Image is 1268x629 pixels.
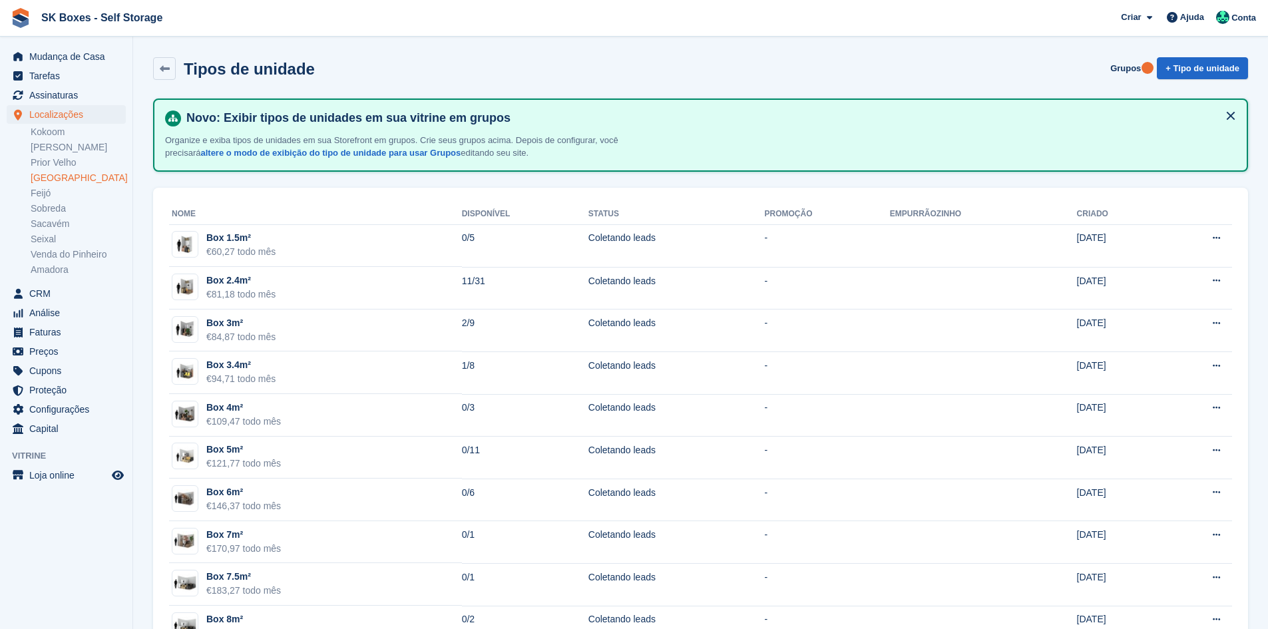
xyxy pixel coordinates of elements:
[1121,11,1141,24] span: Criar
[7,342,126,361] a: menu
[1077,351,1160,394] td: [DATE]
[462,479,588,521] td: 0/6
[29,304,109,322] span: Análise
[462,310,588,352] td: 2/9
[1077,224,1160,267] td: [DATE]
[462,351,588,394] td: 1/8
[31,264,126,276] a: Amadora
[206,542,281,556] div: €170,97 todo mês
[462,437,588,479] td: 0/11
[764,204,889,225] th: Promoção
[764,521,889,564] td: -
[29,284,109,303] span: CRM
[172,278,198,297] img: 25-sqft-unit.jpg
[206,316,276,330] div: Box 3m²
[110,467,126,483] a: Loja de pré-visualização
[7,47,126,66] a: menu
[588,310,765,352] td: Coletando leads
[7,67,126,85] a: menu
[1077,394,1160,437] td: [DATE]
[206,528,281,542] div: Box 7m²
[7,323,126,341] a: menu
[1216,11,1229,24] img: Cláudio Borges
[206,358,276,372] div: Box 3.4m²
[764,394,889,437] td: -
[588,204,765,225] th: Status
[206,612,281,626] div: Box 8m²
[31,248,126,261] a: Venda do Pinheiro
[890,204,1077,225] th: Empurrãozinho
[1157,57,1248,79] a: + Tipo de unidade
[29,419,109,438] span: Capital
[1077,563,1160,606] td: [DATE]
[206,372,276,386] div: €94,71 todo mês
[1231,11,1256,25] span: Conta
[31,218,126,230] a: Sacavém
[172,447,198,466] img: 50-sqft-unit.jpg
[764,351,889,394] td: -
[165,134,631,160] p: Organize e exiba tipos de unidades em sua Storefront em grupos. Crie seus grupos acima. Depois de...
[7,105,126,124] a: menu
[7,400,126,419] a: menu
[31,126,126,138] a: Kokoom
[462,394,588,437] td: 0/3
[31,202,126,215] a: Sobreda
[764,437,889,479] td: -
[31,187,126,200] a: Feijó
[7,304,126,322] a: menu
[29,466,109,485] span: Loja online
[588,224,765,267] td: Coletando leads
[588,267,765,310] td: Coletando leads
[206,570,281,584] div: Box 7.5m²
[206,401,281,415] div: Box 4m²
[764,224,889,267] td: -
[1077,437,1160,479] td: [DATE]
[29,400,109,419] span: Configurações
[172,574,198,593] img: 75-sqft-unit.jpg
[462,563,588,606] td: 0/1
[172,235,198,254] img: 15-sqft-unit.jpg
[184,60,315,78] h2: Tipos de unidade
[12,449,132,463] span: Vitrine
[588,521,765,564] td: Coletando leads
[1142,62,1154,74] div: Tooltip anchor
[169,204,462,225] th: Nome
[200,148,461,158] a: altere o modo de exibição do tipo de unidade para usar Grupos
[1077,479,1160,521] td: [DATE]
[206,415,281,429] div: €109,47 todo mês
[29,381,109,399] span: Proteção
[7,466,126,485] a: menu
[206,330,276,344] div: €84,87 todo mês
[1077,204,1160,225] th: Criado
[462,204,588,225] th: Disponível
[462,224,588,267] td: 0/5
[1077,267,1160,310] td: [DATE]
[29,105,109,124] span: Localizações
[588,437,765,479] td: Coletando leads
[31,233,126,246] a: Seixal
[29,323,109,341] span: Faturas
[7,381,126,399] a: menu
[462,267,588,310] td: 11/31
[29,342,109,361] span: Preços
[181,110,1236,126] h4: Novo: Exibir tipos de unidades em sua vitrine em grupos
[31,156,126,169] a: Prior Velho
[206,457,281,471] div: €121,77 todo mês
[764,479,889,521] td: -
[172,489,198,509] img: 60-sqft-unit.jpg
[1077,521,1160,564] td: [DATE]
[29,86,109,105] span: Assinaturas
[11,8,31,28] img: stora-icon-8386f47178a22dfd0bd8f6a31ec36ba5ce8667c1dd55bd0f319d3a0aa187defe.svg
[588,563,765,606] td: Coletando leads
[206,274,276,288] div: Box 2.4m²
[7,419,126,438] a: menu
[764,563,889,606] td: -
[462,521,588,564] td: 0/1
[1077,310,1160,352] td: [DATE]
[588,351,765,394] td: Coletando leads
[7,86,126,105] a: menu
[206,499,281,513] div: €146,37 todo mês
[36,7,168,29] a: SK Boxes - Self Storage
[29,67,109,85] span: Tarefas
[1105,57,1146,79] a: Grupos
